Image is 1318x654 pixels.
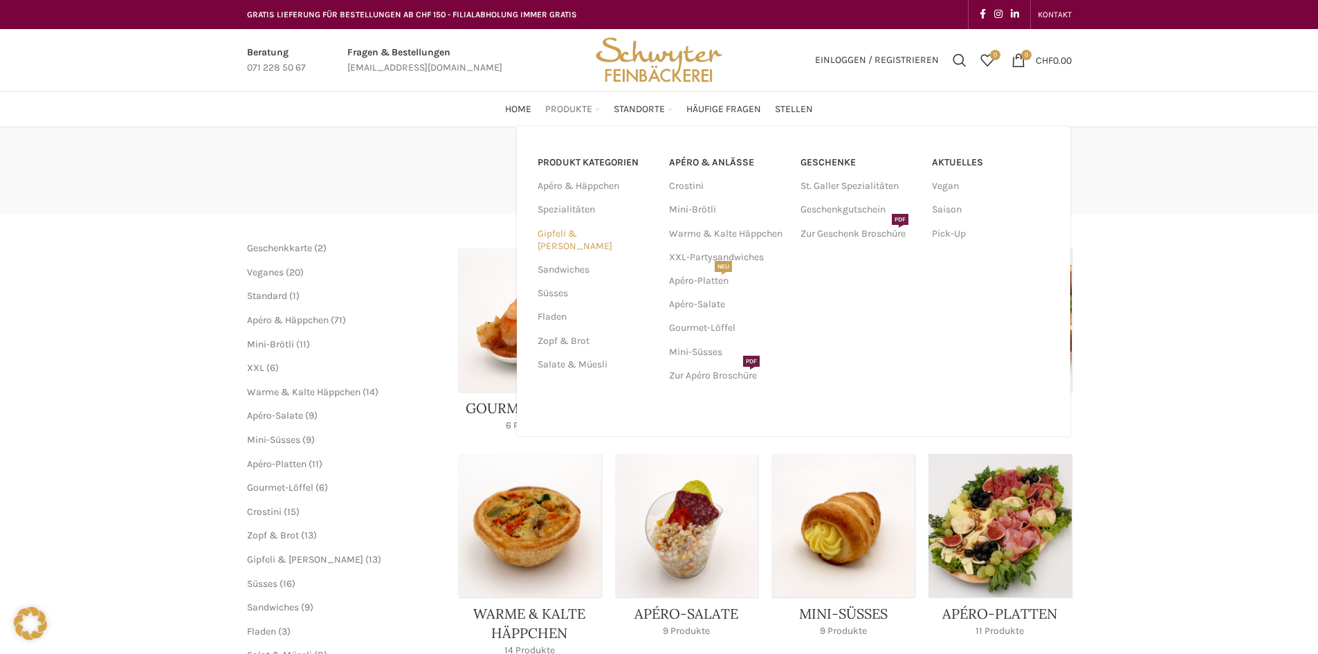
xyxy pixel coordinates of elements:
[247,242,312,254] a: Geschenkkarte
[808,46,946,74] a: Einloggen / Registrieren
[240,96,1079,123] div: Main navigation
[946,46,973,74] a: Suchen
[304,529,313,541] span: 13
[247,266,284,278] a: Veganes
[247,314,329,326] a: Apéro & Häppchen
[771,454,915,646] a: Product category mini-suesses
[505,103,531,116] span: Home
[247,386,360,398] span: Warme & Kalte Häppchen
[247,338,294,350] a: Mini-Brötli
[686,103,761,116] span: Häufige Fragen
[247,362,264,374] a: XXL
[545,103,592,116] span: Produkte
[1031,1,1079,28] div: Secondary navigation
[538,353,652,376] a: Salate & Müesli
[289,266,300,278] span: 20
[319,482,324,493] span: 6
[538,258,652,282] a: Sandwiches
[247,410,303,421] a: Apéro-Salate
[1021,50,1032,60] span: 0
[686,96,761,123] a: Häufige Fragen
[538,198,652,221] a: Spezialitäten
[928,454,1072,646] a: Product category apero-platten
[932,198,1050,221] a: Saison
[505,96,531,123] a: Home
[538,151,652,174] a: PRODUKT KATEGORIEN
[614,96,672,123] a: Standorte
[669,316,787,340] a: Gourmet-Löffel
[545,96,600,123] a: Produkte
[247,626,276,637] a: Fladen
[932,151,1050,174] a: Aktuelles
[538,305,652,329] a: Fladen
[1038,1,1072,28] a: KONTAKT
[334,314,342,326] span: 71
[247,506,282,518] a: Crostini
[247,434,300,446] a: Mini-Süsses
[247,529,299,541] a: Zopf & Brot
[247,601,299,613] a: Sandwiches
[347,45,502,76] a: Infobox link
[669,198,787,221] a: Mini-Brötli
[306,434,311,446] span: 9
[990,5,1007,24] a: Instagram social link
[976,5,990,24] a: Facebook social link
[591,29,726,91] img: Bäckerei Schwyter
[743,356,760,367] span: PDF
[309,410,314,421] span: 9
[366,386,375,398] span: 14
[247,290,287,302] a: Standard
[247,458,306,470] a: Apéro-Platten
[247,554,363,565] span: Gipfeli & [PERSON_NAME]
[800,151,918,174] a: Geschenke
[775,96,813,123] a: Stellen
[538,282,652,305] a: Süsses
[247,482,313,493] span: Gourmet-Löffel
[293,290,296,302] span: 1
[1007,5,1023,24] a: Linkedin social link
[538,174,652,198] a: Apéro & Häppchen
[669,340,787,364] a: Mini-Süsses
[973,46,1001,74] div: Meine Wunschliste
[669,293,787,316] a: Apéro-Salate
[300,338,306,350] span: 11
[669,174,787,198] a: Crostini
[318,242,323,254] span: 2
[304,601,310,613] span: 9
[800,174,918,198] a: St. Galler Spezialitäten
[312,458,319,470] span: 11
[283,578,292,590] span: 16
[932,174,1050,198] a: Vegan
[458,248,601,440] a: Product category gourmet-loeffel
[538,222,652,258] a: Gipfeli & [PERSON_NAME]
[591,53,726,65] a: Site logo
[1036,54,1053,66] span: CHF
[990,50,1000,60] span: 0
[538,329,652,353] a: Zopf & Brot
[282,626,287,637] span: 3
[669,246,787,269] a: XXL-Partysandwiches
[1038,10,1072,19] span: KONTAKT
[669,222,787,246] a: Warme & Kalte Häppchen
[715,261,732,272] span: NEU
[615,454,758,646] a: Product category apero-salate
[247,578,277,590] span: Süsses
[287,506,296,518] span: 15
[247,10,577,19] span: GRATIS LIEFERUNG FÜR BESTELLUNGEN AB CHF 150 - FILIALABHOLUNG IMMER GRATIS
[369,554,378,565] span: 13
[800,198,918,221] a: Geschenkgutschein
